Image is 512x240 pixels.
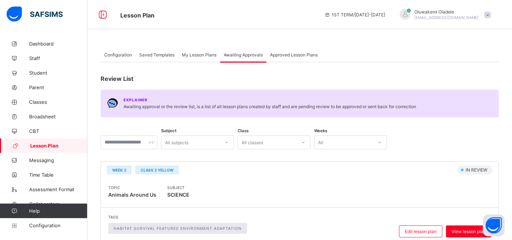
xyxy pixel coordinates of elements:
span: session/term information [324,12,385,17]
span: Awaiting Approvals [224,52,263,58]
span: My Lesson Plans [182,52,216,58]
span: Saved Templates [139,52,175,58]
span: Review List [101,75,133,82]
span: Subject [161,128,176,133]
span: Classes [29,99,87,105]
span: Assessment Format [29,186,87,192]
div: All [318,135,323,149]
span: Awaiting approval or the review list, is a list of all lesson plans created by staff and are pend... [124,104,416,109]
span: Weeks [314,128,327,133]
span: Tags [108,215,251,219]
div: All subjects [165,135,188,149]
span: Collaborators [29,201,87,207]
span: Help [29,208,87,214]
span: [EMAIL_ADDRESS][DOMAIN_NAME] [414,15,479,20]
img: safsims [7,7,63,22]
span: Class [238,128,249,133]
span: SCIENCE [167,190,189,200]
span: Time Table [29,172,87,178]
div: All classes [242,135,263,149]
span: Habitat Survival Features Environment Adaptation [114,226,242,231]
span: Animals Around Us [108,192,156,198]
span: Lesson Plan [120,12,155,19]
span: WEEK 2 [112,168,126,172]
span: Staff [29,55,87,61]
span: Topic [108,185,156,190]
span: Student [29,70,87,76]
span: Configuration [29,223,87,228]
img: Chat.054c5d80b312491b9f15f6fadeacdca6.svg [107,98,118,109]
span: Broadsheet [29,114,87,119]
span: Approved Lesson Plans [270,52,318,58]
span: View lesson plan [452,229,486,234]
span: CBT [29,128,87,134]
span: Dashboard [29,41,87,47]
span: Explainer [124,98,148,102]
span: Lesson Plan [30,143,87,149]
span: Edit lesson plan [405,229,437,234]
span: IN REVIEW [465,167,489,173]
span: Subject [167,185,189,190]
button: Open asap [483,215,505,236]
span: Parent [29,84,87,90]
span: Oluwakemi Oladele [414,9,479,15]
span: Configuration [104,52,132,58]
span: Messaging [29,157,87,163]
div: OluwakemiOladele [392,9,495,21]
span: CLASS 2 YELLOW [141,168,173,172]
